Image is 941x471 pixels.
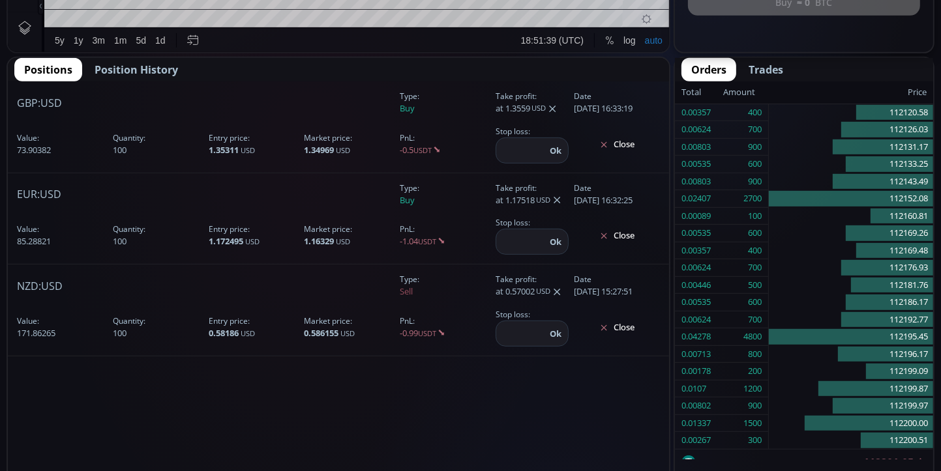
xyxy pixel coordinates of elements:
[304,144,334,156] b: 1.34969
[681,277,711,294] div: 0.00446
[213,32,253,42] div: 112625.00
[593,439,611,464] div: Toggle Percentage
[769,346,933,364] div: 112196.17
[748,294,762,311] div: 600
[85,58,188,81] button: Position History
[63,30,84,42] div: 1D
[546,326,565,341] button: Ok
[14,127,110,162] span: 73.90382
[241,145,255,155] small: USD
[304,235,334,247] b: 1.16329
[769,190,933,208] div: 112152.08
[30,408,36,426] div: Hide Drawings Toolbar
[42,30,63,42] div: BTC
[681,294,711,311] div: 0.00535
[748,208,762,225] div: 100
[258,32,263,42] div: L
[397,310,493,345] span: -0.99
[110,127,206,162] span: 100
[17,278,63,294] span: :USD
[536,286,550,297] small: USD
[66,446,76,457] div: 1y
[175,7,213,18] div: Compare
[546,235,565,249] button: Ok
[241,328,255,338] small: USD
[47,446,57,457] div: 5y
[245,236,260,246] small: USD
[76,47,107,57] div: 10.244K
[681,346,711,363] div: 0.00713
[739,58,793,81] button: Trades
[163,32,203,42] div: 111763.22
[743,328,762,345] div: 4800
[743,380,762,397] div: 1200
[681,225,711,242] div: 0.00535
[357,32,425,42] div: +437.83 (+0.39%)
[175,439,196,464] div: Go to
[769,104,933,122] div: 112120.58
[769,121,933,139] div: 112126.03
[207,32,213,42] div: H
[748,277,762,294] div: 500
[513,446,576,457] span: 18:51:39 (UTC)
[574,134,660,155] button: Close
[681,208,711,225] div: 0.00089
[496,285,569,298] div: at 0.57002
[748,242,762,259] div: 400
[209,235,243,247] b: 1.172495
[769,328,933,346] div: 112195.45
[106,446,119,457] div: 1m
[531,103,546,114] small: USD
[133,30,145,42] div: Market open
[769,259,933,277] div: 112176.93
[611,439,633,464] div: Toggle Log Scale
[340,328,355,338] small: USD
[748,225,762,242] div: 600
[769,363,933,380] div: 112199.09
[748,121,762,138] div: 700
[769,208,933,225] div: 112160.81
[307,32,314,42] div: C
[748,346,762,363] div: 800
[681,58,736,81] button: Orders
[681,156,711,173] div: 0.00535
[769,277,933,294] div: 112181.76
[748,139,762,156] div: 900
[110,218,206,253] span: 100
[110,310,206,345] span: 100
[85,446,97,457] div: 3m
[723,84,755,101] div: Amount
[769,415,933,433] div: 112200.00
[681,363,711,380] div: 0.00178
[769,242,933,260] div: 112169.48
[14,310,110,345] span: 171.86265
[418,328,436,338] small: USDT
[128,446,139,457] div: 5d
[681,380,706,397] div: 0.0107
[769,156,933,173] div: 112133.25
[536,195,550,206] small: USD
[397,177,493,212] span: Buy
[397,85,493,121] span: Buy
[155,32,162,42] div: O
[748,173,762,190] div: 900
[17,279,38,293] b: NZD
[496,194,569,207] div: at 1.17518
[243,7,283,18] div: Indicators
[681,84,723,101] div: Total
[17,187,37,201] b: EUR
[755,84,927,101] div: Price
[681,242,711,259] div: 0.00357
[681,190,711,207] div: 0.02407
[743,190,762,207] div: 2700
[24,62,72,78] span: Positions
[681,121,711,138] div: 0.00624
[681,139,711,156] div: 0.00803
[769,294,933,311] div: 112186.17
[681,415,711,432] div: 0.01337
[743,415,762,432] div: 1500
[397,268,493,304] span: Sell
[769,380,933,398] div: 112199.87
[748,397,762,414] div: 900
[769,311,933,329] div: 112192.77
